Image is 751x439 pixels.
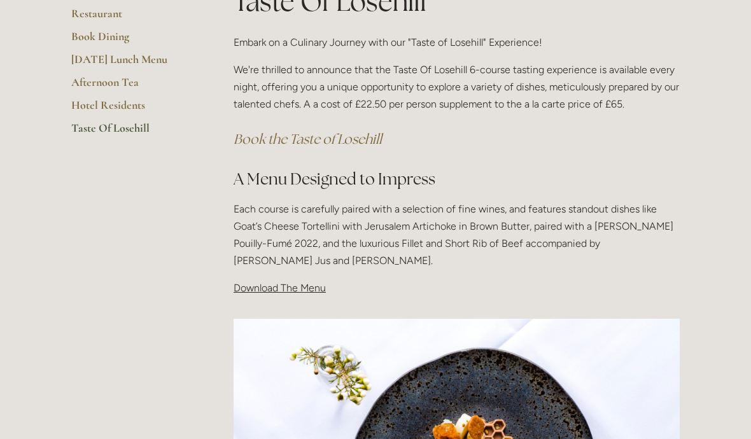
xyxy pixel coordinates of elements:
p: We're thrilled to announce that the Taste Of Losehill 6-course tasting experience is available ev... [234,61,680,113]
p: Each course is carefully paired with a selection of fine wines, and features standout dishes like... [234,200,680,270]
a: Afternoon Tea [71,75,193,98]
a: Hotel Residents [71,98,193,121]
a: Taste Of Losehill [71,121,193,144]
a: Restaurant [71,6,193,29]
span: Download The Menu [234,282,326,294]
h2: A Menu Designed to Impress [234,168,680,190]
a: Book the Taste of Losehill [234,130,382,148]
a: Book Dining [71,29,193,52]
a: [DATE] Lunch Menu [71,52,193,75]
p: Embark on a Culinary Journey with our "Taste of Losehill" Experience! [234,34,680,51]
